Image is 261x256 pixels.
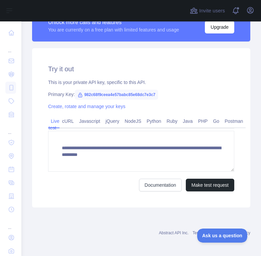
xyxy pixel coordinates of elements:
a: Documentation [139,179,182,191]
div: ... [5,122,16,135]
a: Python [144,116,164,126]
a: cURL [59,116,77,126]
div: You are currently on a free plan with limited features and usage [48,26,179,33]
h2: Try it out [48,64,234,74]
a: PHP [195,116,211,126]
a: Create, rotate and manage your keys [48,104,125,109]
a: Live test [48,116,59,133]
a: Abstract API Inc. [159,231,189,235]
a: jQuery [103,116,122,126]
a: Terms of service [192,231,222,235]
button: Make test request [186,179,234,191]
div: This is your private API key, specific to this API. [48,79,234,86]
a: Go [210,116,222,126]
div: ... [5,217,16,230]
a: NodeJS [122,116,144,126]
a: Java [180,116,195,126]
iframe: Toggle Customer Support [197,229,248,243]
span: Invite users [199,7,225,15]
a: Postman [222,116,246,126]
div: Primary Key: [48,91,234,98]
div: ... [5,40,16,54]
div: Unlock more calls and features [48,18,179,26]
button: Upgrade [205,21,234,33]
a: Javascript [77,116,103,126]
a: Ruby [164,116,180,126]
button: Invite users [188,5,226,16]
span: 982c68f9ceea4e57babc85e68dc7e3c7 [75,90,158,100]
